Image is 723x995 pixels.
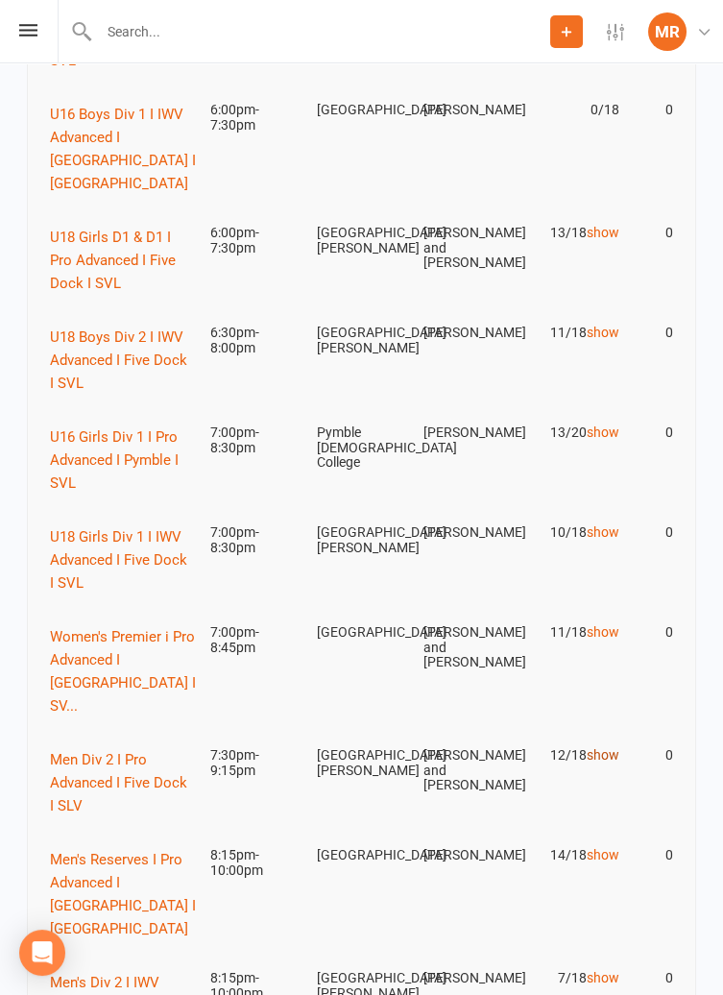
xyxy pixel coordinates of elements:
span: U18 Girls Div 1 I IWV Advanced I Five Dock I SVL [50,528,187,592]
div: Open Intercom Messenger [19,930,65,976]
div: MR [648,12,687,51]
td: 8:15pm-10:00pm [202,833,308,893]
td: [GEOGRAPHIC_DATA][PERSON_NAME] [308,510,415,570]
td: 0 [628,210,682,255]
a: show [587,524,619,540]
td: 6:30pm-8:00pm [202,310,308,371]
button: U18 Girls Div 1 I IWV Advanced I Five Dock I SVL [50,525,193,595]
button: U18 Boys Div 2 I IWV Advanced I Five Dock I SVL [50,326,193,395]
td: 0 [628,610,682,655]
td: 6:00pm-7:30pm [202,87,308,148]
td: 0 [628,410,682,455]
button: Men's Reserves I Pro Advanced I [GEOGRAPHIC_DATA] I [GEOGRAPHIC_DATA] [50,848,202,940]
td: 6:00pm-7:30pm [202,210,308,271]
button: U16 Girls Div 1 I Pro Advanced I Pymble I SVL [50,425,193,495]
td: 7:00pm-8:30pm [202,410,308,471]
td: 7:00pm-8:30pm [202,510,308,570]
button: Women's Premier i Pro Advanced I [GEOGRAPHIC_DATA] I SV... [50,625,202,717]
span: Men's Reserves I Pro Advanced I [GEOGRAPHIC_DATA] I [GEOGRAPHIC_DATA] [50,851,196,937]
a: show [587,225,619,240]
span: Men Div 2 I Pro Advanced I Five Dock I SLV [50,751,187,814]
input: Search... [93,18,550,45]
td: [GEOGRAPHIC_DATA][PERSON_NAME] [308,310,415,371]
td: [PERSON_NAME] [415,87,521,133]
button: U18 Girls D1 & D1 I Pro Advanced I Five Dock I SVL [50,226,193,295]
td: [PERSON_NAME] [415,310,521,355]
td: [GEOGRAPHIC_DATA][PERSON_NAME] [308,210,415,271]
td: [PERSON_NAME] [415,510,521,555]
td: 0 [628,833,682,878]
td: [GEOGRAPHIC_DATA] [308,87,415,133]
td: [PERSON_NAME] [415,833,521,878]
span: U18 Girls D1 & D1 I Pro Advanced I Five Dock I SVL [50,229,176,292]
td: [PERSON_NAME] and [PERSON_NAME] [415,210,521,285]
span: Women's Premier i Pro Advanced I [GEOGRAPHIC_DATA] I SV... [50,628,196,715]
td: 13/20 [521,410,628,455]
td: [GEOGRAPHIC_DATA] [308,610,415,655]
td: 13/18 [521,210,628,255]
td: Pymble [DEMOGRAPHIC_DATA] College [308,410,415,485]
button: Men Div 2 I Pro Advanced I Five Dock I SLV [50,748,193,817]
td: 10/18 [521,510,628,555]
td: 11/18 [521,610,628,655]
a: show [587,970,619,985]
td: 0 [628,510,682,555]
td: 7:30pm-9:15pm [202,733,308,793]
td: [PERSON_NAME] and [PERSON_NAME] [415,610,521,685]
button: U16 Boys Div 1 I IWV Advanced I [GEOGRAPHIC_DATA] I [GEOGRAPHIC_DATA] [50,103,202,195]
span: U18 Boys Div 2 I IWV Advanced I Five Dock I SVL [50,328,187,392]
a: show [587,624,619,640]
span: U16 Girls Div 1 I Pro Advanced I Pymble I SVL [50,428,179,492]
span: U16 Boys Div 1 I IWV Advanced I [GEOGRAPHIC_DATA] I [GEOGRAPHIC_DATA] [50,106,196,192]
td: [PERSON_NAME] [415,410,521,455]
td: 14/18 [521,833,628,878]
td: 11/18 [521,310,628,355]
td: 0/18 [521,87,628,133]
td: 7:00pm-8:45pm [202,610,308,670]
a: show [587,847,619,862]
td: 0 [628,733,682,778]
td: 0 [628,87,682,133]
td: [PERSON_NAME] and [PERSON_NAME] [415,733,521,808]
td: [GEOGRAPHIC_DATA][PERSON_NAME] [308,733,415,793]
td: 0 [628,310,682,355]
td: [GEOGRAPHIC_DATA] [308,833,415,878]
a: show [587,425,619,440]
td: 12/18 [521,733,628,778]
a: show [587,747,619,763]
a: show [587,325,619,340]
